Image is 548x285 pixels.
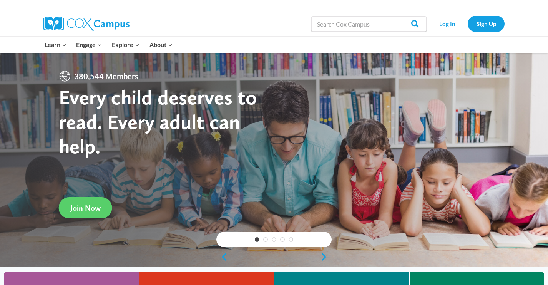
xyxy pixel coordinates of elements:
a: Log In [430,16,464,32]
div: content slider buttons [216,249,332,265]
span: 380,544 Members [71,70,141,82]
img: Cox Campus [43,17,130,31]
input: Search Cox Campus [311,16,427,32]
a: 5 [289,237,293,242]
span: Engage [76,40,102,50]
span: About [149,40,173,50]
a: 2 [263,237,268,242]
span: Join Now [70,203,101,213]
nav: Primary Navigation [40,37,177,53]
span: Explore [112,40,139,50]
a: Join Now [59,197,112,218]
a: next [320,252,332,262]
a: Sign Up [468,16,505,32]
a: 3 [272,237,276,242]
a: 1 [255,237,259,242]
strong: Every child deserves to read. Every adult can help. [59,85,257,158]
span: Learn [45,40,66,50]
nav: Secondary Navigation [430,16,505,32]
a: previous [216,252,228,262]
a: 4 [280,237,285,242]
